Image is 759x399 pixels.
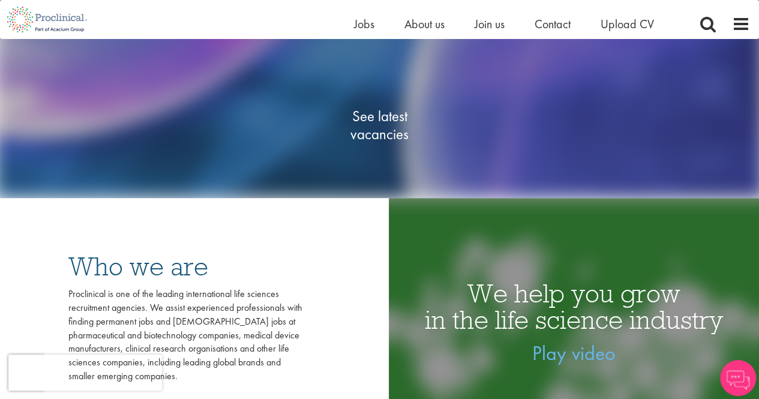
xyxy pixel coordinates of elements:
[8,355,162,391] iframe: reCAPTCHA
[68,253,302,280] h3: Who we are
[535,16,571,32] a: Contact
[532,340,615,366] a: Play video
[320,107,440,143] span: See latest vacancies
[320,59,440,191] a: See latestvacancies
[601,16,654,32] a: Upload CV
[354,16,374,32] a: Jobs
[720,360,756,396] img: Chatbot
[475,16,505,32] a: Join us
[404,16,445,32] a: About us
[68,287,302,383] div: Proclinical is one of the leading international life sciences recruitment agencies. We assist exp...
